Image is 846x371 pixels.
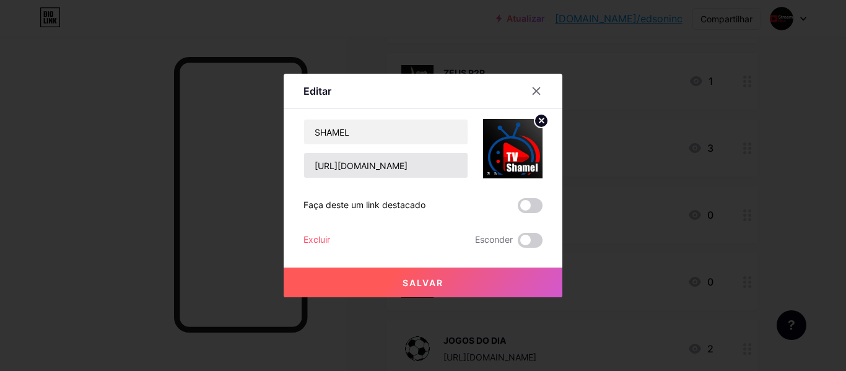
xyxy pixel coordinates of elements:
[284,268,562,297] button: Salvar
[403,277,443,288] font: Salvar
[303,234,330,245] font: Excluir
[303,85,331,97] font: Editar
[483,119,543,178] img: link_miniatura
[303,199,425,210] font: Faça deste um link destacado
[304,120,468,144] input: Título
[475,234,513,245] font: Esconder
[304,153,468,178] input: URL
